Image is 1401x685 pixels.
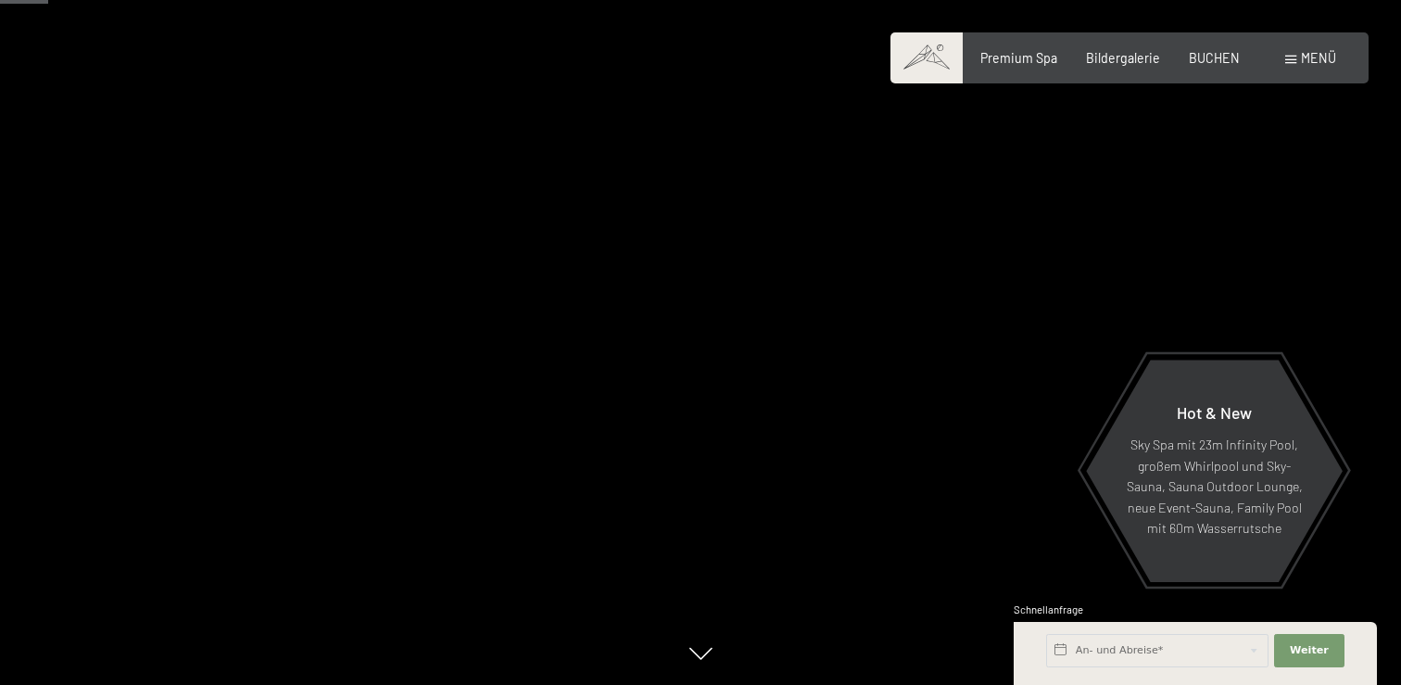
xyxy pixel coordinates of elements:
span: Menü [1301,50,1336,66]
button: Weiter [1274,634,1344,667]
a: BUCHEN [1189,50,1240,66]
a: Bildergalerie [1086,50,1160,66]
a: Hot & New Sky Spa mit 23m Infinity Pool, großem Whirlpool und Sky-Sauna, Sauna Outdoor Lounge, ne... [1085,359,1344,583]
span: Weiter [1290,643,1329,658]
a: Premium Spa [980,50,1057,66]
p: Sky Spa mit 23m Infinity Pool, großem Whirlpool und Sky-Sauna, Sauna Outdoor Lounge, neue Event-S... [1126,435,1303,539]
span: Schnellanfrage [1014,603,1083,615]
span: Hot & New [1177,402,1252,423]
